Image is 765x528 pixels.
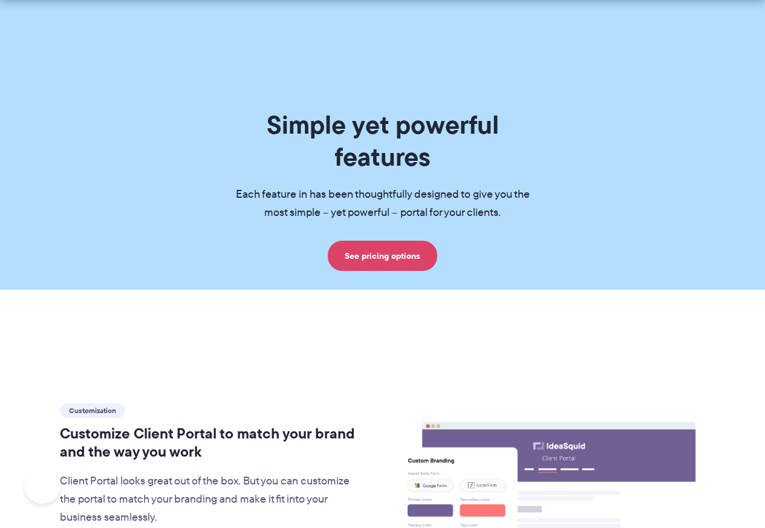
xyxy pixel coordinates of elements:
[60,472,365,527] p: Client Portal looks great out of the box. But you can customize the portal to match your branding...
[216,109,549,173] h1: Simple yet powerful features
[24,468,60,504] iframe: Toggle Customer Support
[60,403,125,418] span: Customization
[328,241,437,271] a: See pricing options
[216,186,549,222] p: Each feature in has been thoughtfully designed to give you the most simple – yet powerful – porta...
[60,425,365,461] h2: Customize Client Portal to match your brand and the way you work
